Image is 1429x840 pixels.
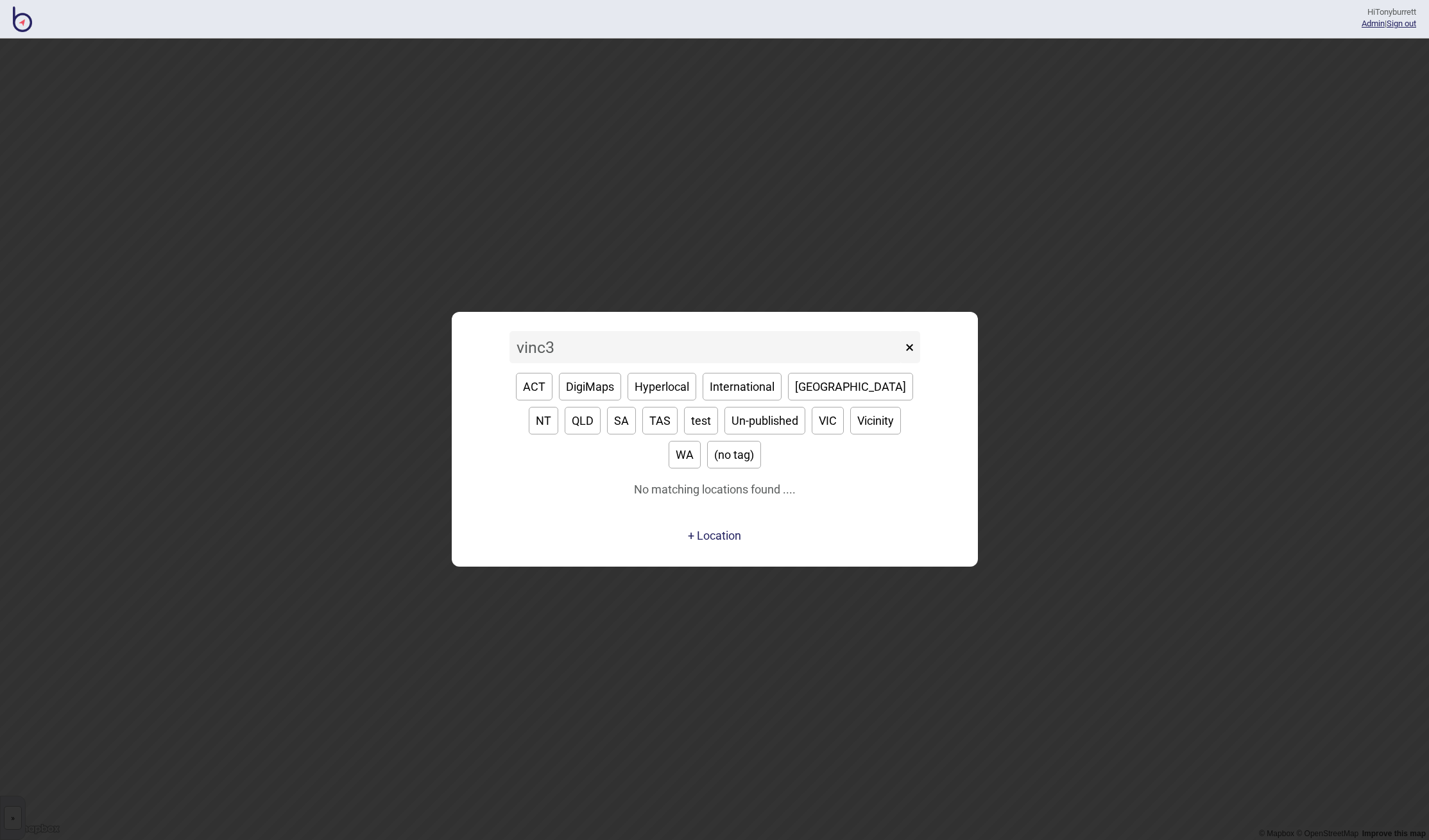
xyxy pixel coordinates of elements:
[634,478,796,524] div: No matching locations found ....
[707,441,761,468] button: (no tag)
[642,407,678,434] button: TAS
[850,407,901,434] button: Vicinity
[688,529,741,542] button: + Location
[628,373,696,400] button: Hyperlocal
[559,373,621,400] button: DigiMaps
[1362,19,1387,28] span: |
[516,373,552,400] button: ACT
[13,6,32,32] img: BindiMaps CMS
[1387,19,1416,28] button: Sign out
[724,407,805,434] button: Un-published
[1362,19,1385,28] a: Admin
[899,331,920,363] button: ×
[703,373,782,400] button: International
[685,524,744,547] a: + Location
[669,441,701,468] button: WA
[788,373,913,400] button: [GEOGRAPHIC_DATA]
[565,407,601,434] button: QLD
[607,407,636,434] button: SA
[509,331,902,363] input: Search locations by tag + name
[812,407,844,434] button: VIC
[684,407,718,434] button: test
[1362,6,1416,18] div: Hi Tonyburrett
[529,407,558,434] button: NT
